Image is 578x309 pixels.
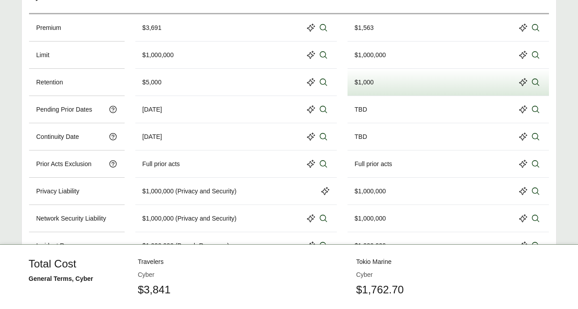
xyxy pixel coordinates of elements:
div: TBD [355,132,367,142]
p: Retention [36,78,63,87]
div: $1,000,000 [355,214,386,223]
div: $1,000,000 [355,268,386,278]
p: Pending Prior Dates [36,105,92,114]
div: $1,000,000 [355,241,386,251]
div: $1,000,000 (Privacy and Security) [142,187,237,196]
div: $1,000 [355,78,374,87]
p: Business Interruption [36,296,95,305]
div: $1,000,000 [355,187,386,196]
p: Privacy Liability [36,187,79,196]
div: Full prior acts [355,159,392,169]
p: Limit [36,50,50,60]
div: $1,000,000 (Breach Response) [142,241,230,251]
div: $1,000,000 (Business Loss) [142,296,220,305]
p: Premium [36,23,61,33]
p: Prior Acts Exclusion [36,159,92,169]
div: Full prior acts [142,159,180,169]
div: $1,000,000 (Privacy and Security) [142,214,237,223]
div: $1,000,000 [355,50,386,60]
div: $1,000,000 [355,296,386,305]
div: TBD [355,105,367,114]
div: $3,691 [142,23,162,33]
div: [DATE] [142,105,162,114]
p: Incident Response [36,241,88,251]
p: Network Security Liability [36,214,106,223]
div: [DATE] [142,132,162,142]
div: $1,000,000 (Media) [142,268,197,278]
p: Media Liability [36,268,76,278]
div: $5,000 [142,78,162,87]
div: $1,563 [355,23,374,33]
div: $1,000,000 [142,50,174,60]
p: Continuity Date [36,132,79,142]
